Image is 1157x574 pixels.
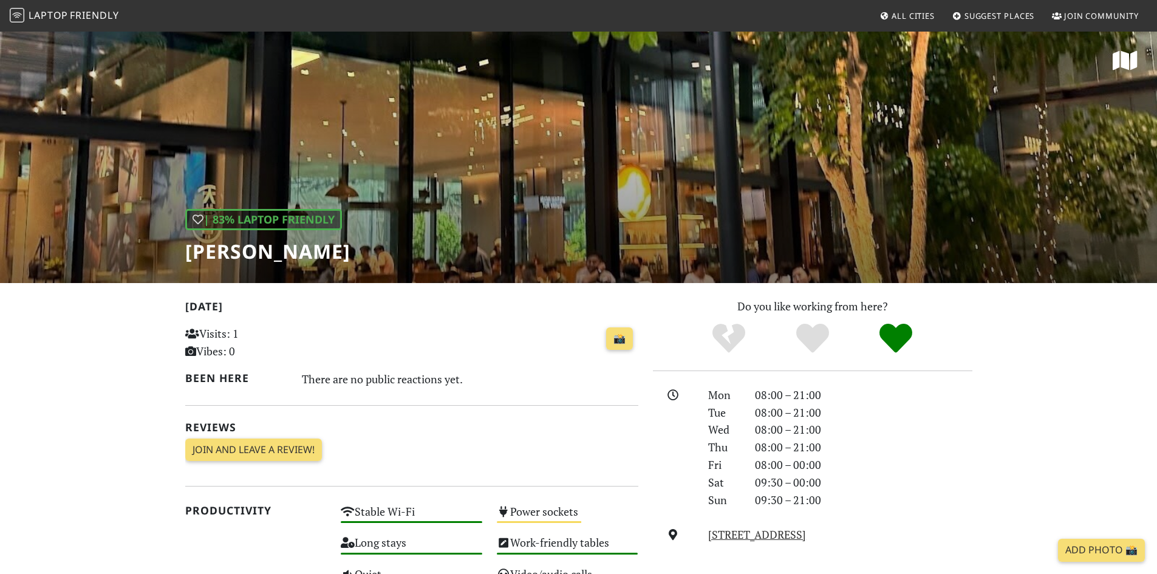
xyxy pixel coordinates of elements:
[1064,10,1139,21] span: Join Community
[490,502,646,533] div: Power sockets
[333,533,490,564] div: Long stays
[185,300,638,318] h2: [DATE]
[748,404,980,422] div: 08:00 – 21:00
[701,456,747,474] div: Fri
[748,386,980,404] div: 08:00 – 21:00
[70,9,118,22] span: Friendly
[701,474,747,491] div: Sat
[771,322,855,355] div: Yes
[947,5,1040,27] a: Suggest Places
[302,369,638,389] div: There are no public reactions yet.
[1047,5,1144,27] a: Join Community
[964,10,1035,21] span: Suggest Places
[708,527,806,542] a: [STREET_ADDRESS]
[701,491,747,509] div: Sun
[185,372,288,384] h2: Been here
[748,491,980,509] div: 09:30 – 21:00
[701,421,747,439] div: Wed
[185,209,342,230] div: | 83% Laptop Friendly
[185,504,327,517] h2: Productivity
[490,533,646,564] div: Work-friendly tables
[606,327,633,350] a: 📸
[653,298,972,315] p: Do you like working from here?
[10,5,119,27] a: LaptopFriendly LaptopFriendly
[892,10,935,21] span: All Cities
[185,421,638,434] h2: Reviews
[748,439,980,456] div: 08:00 – 21:00
[748,474,980,491] div: 09:30 – 00:00
[10,8,24,22] img: LaptopFriendly
[1058,539,1145,562] a: Add Photo 📸
[748,421,980,439] div: 08:00 – 21:00
[185,325,327,360] p: Visits: 1 Vibes: 0
[701,439,747,456] div: Thu
[687,322,771,355] div: No
[333,502,490,533] div: Stable Wi-Fi
[185,240,350,263] h1: [PERSON_NAME]
[875,5,940,27] a: All Cities
[29,9,68,22] span: Laptop
[748,456,980,474] div: 08:00 – 00:00
[185,439,322,462] a: Join and leave a review!
[701,386,747,404] div: Mon
[701,404,747,422] div: Tue
[854,322,938,355] div: Definitely!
